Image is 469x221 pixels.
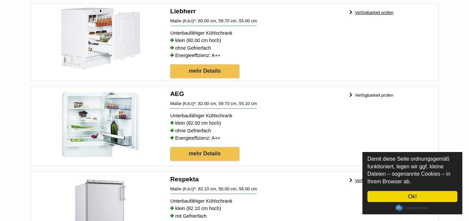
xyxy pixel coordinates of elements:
[170,7,343,26] a: Liebherr Maße (h,b,t)*: 60.00 cm, 59.70 cm, 55.00 cm
[396,204,429,212] a: Cookie Consent plugin for the EU cookie law
[170,101,257,109] div: Maße (h,b,t)*:
[219,186,238,191] span: 50.00 cm,
[170,147,239,161] a: mehr Details
[355,174,393,187] a: Verfügbarkeit prüfen
[239,101,257,106] span: 55.10 cm
[170,18,257,26] div: Maße (h,b,t)*:
[170,44,343,52] li: ohne Gefrierfach
[239,18,257,23] span: 55.00 cm
[219,101,238,106] span: 59.70 cm,
[170,134,343,142] li: Energieeffizienz: A++
[355,6,393,19] a: Verfügbarkeit prüfen
[355,89,393,102] a: Verfügbarkeit prüfen
[170,175,343,194] a: Respekta Maße (h,b,t)*: 82.10 cm, 50.00 cm, 56.00 cm
[170,127,343,134] li: ohne Gefrierfach
[367,155,457,185] p: Damit diese Seite ordnungsgemäß funktioniert, legen wir ggf. kleine Dateien – sogenannte Cookies ...
[170,205,343,212] li: klein (82.10 cm hoch)
[170,7,343,16] h4: Liebherr
[170,175,343,184] h4: Respekta
[59,7,142,69] img: Liebherr UIK1550 Kühlschrank ohne Gefrierfach - klein - unterbau
[59,90,142,160] img: AEG SKB58221AF Kühlschrank ohne Gefrierfach - klein - unterbau
[198,101,218,106] span: 82.00 cm,
[170,186,257,194] div: Maße (h,b,t)*:
[170,64,239,78] a: mehr Details
[170,119,343,127] li: klein (82.00 cm hoch)
[239,186,257,191] span: 56.00 cm
[198,186,218,191] span: 82.10 cm,
[170,212,343,220] li: mit Gefrierfach
[170,90,343,98] h4: AEG
[168,112,346,142] div: Unterbaufähiger Kühlschrank
[198,18,218,23] span: 60.00 cm,
[219,18,238,23] span: 59.70 cm,
[170,37,343,44] li: klein (60.00 cm hoch)
[367,191,457,202] a: Ok!
[168,29,346,59] div: Unterbaufähiger Kühlschrank
[170,90,343,109] a: AEG Maße (h,b,t)*: 82.00 cm, 59.70 cm, 55.10 cm
[170,52,343,59] li: Energieeffizienz: A++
